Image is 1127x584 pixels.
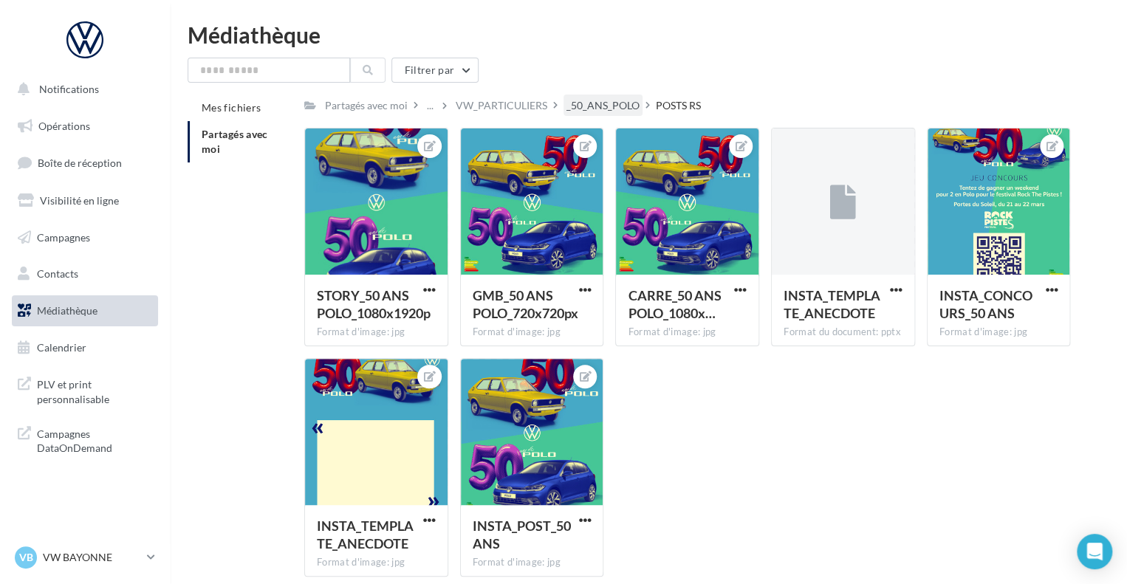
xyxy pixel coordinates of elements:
div: POSTS RS [656,98,701,113]
div: Format d'image: jpg [473,556,592,569]
a: Visibilité en ligne [9,185,161,216]
a: Médiathèque [9,295,161,326]
span: Notifications [39,83,99,95]
span: INSTA_CONCOURS_50 ANS [939,287,1032,321]
div: VW_PARTICULIERS [456,98,547,113]
span: Campagnes [37,230,90,243]
span: Contacts [37,267,78,280]
p: VW BAYONNE [43,550,141,565]
div: Format d'image: jpg [317,326,436,339]
button: Filtrer par [391,58,479,83]
div: _50_ANS_POLO [566,98,640,113]
span: Calendrier [37,341,86,354]
button: Notifications [9,74,155,105]
a: Calendrier [9,332,161,363]
span: STORY_50 ANS POLO_1080x1920p [317,287,431,321]
a: Campagnes [9,222,161,253]
div: Format d'image: jpg [628,326,747,339]
div: Médiathèque [188,24,1109,46]
span: GMB_50 ANS POLO_720x720px [473,287,578,321]
div: Open Intercom Messenger [1077,534,1112,569]
a: Contacts [9,258,161,289]
span: VB [19,550,33,565]
span: CARRE_50 ANS POLO_1080x1080px [628,287,721,321]
span: Boîte de réception [38,157,122,169]
div: Format d'image: jpg [317,556,436,569]
div: Format d'image: jpg [939,326,1058,339]
a: Opérations [9,111,161,142]
span: Mes fichiers [202,101,261,114]
a: VB VW BAYONNE [12,543,158,571]
div: Format du document: pptx [784,326,902,339]
span: INSTA_TEMPLATE_ANECDOTE [784,287,880,321]
span: Partagés avec moi [202,128,268,155]
span: PLV et print personnalisable [37,374,152,406]
span: Opérations [38,120,90,132]
div: Partagés avec moi [325,98,408,113]
div: Format d'image: jpg [473,326,592,339]
span: INSTA_TEMPLATE_ANECDOTE [317,518,414,552]
a: PLV et print personnalisable [9,368,161,412]
a: Campagnes DataOnDemand [9,418,161,461]
span: Campagnes DataOnDemand [37,424,152,456]
span: Médiathèque [37,304,97,317]
span: Visibilité en ligne [40,194,119,207]
a: Boîte de réception [9,147,161,179]
span: INSTA_POST_50 ANS [473,518,571,552]
div: ... [424,95,436,116]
